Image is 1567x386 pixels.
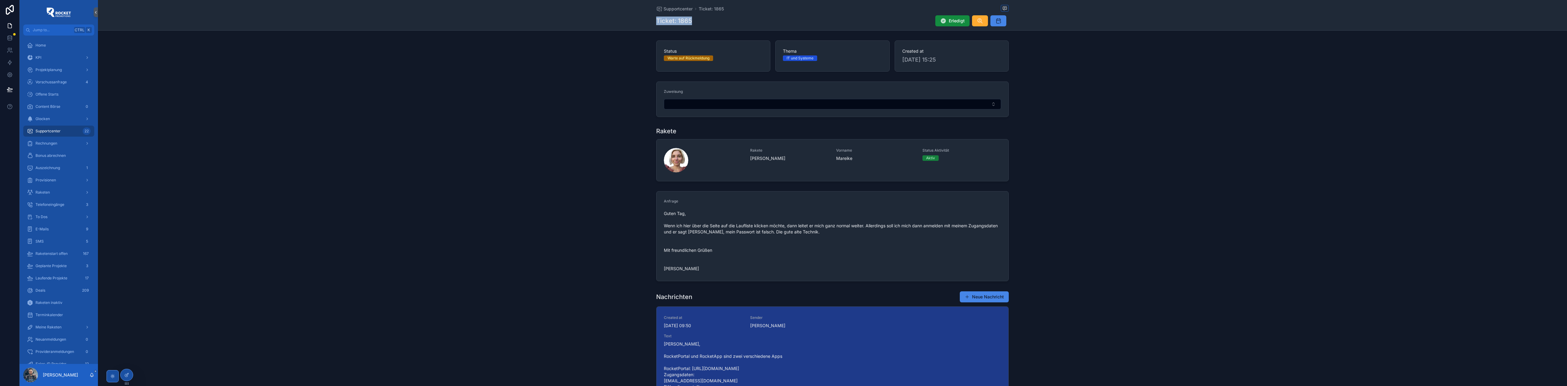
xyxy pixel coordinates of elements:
span: Vorname [836,148,915,153]
span: Supportcenter [664,6,693,12]
div: scrollable content [20,36,98,364]
span: Auszeichnung [36,165,60,170]
a: Ticket: 1865 [699,6,724,12]
span: Status Aktivität [922,148,1001,153]
div: Aktiv [926,155,935,161]
a: Projektplanung [23,64,94,75]
div: 17 [83,274,91,282]
span: Thema [783,48,882,54]
a: Bonus abrechnen [23,150,94,161]
a: Provisionen [23,175,94,186]
img: App logo [47,7,71,17]
p: [PERSON_NAME] [43,372,78,378]
div: 4 [83,78,91,86]
span: Bonus abrechnen [36,153,66,158]
span: Home [36,43,46,48]
div: 5 [83,238,91,245]
a: Deals209 [23,285,94,296]
h1: Ticket: 1865 [656,17,692,25]
a: Glocken [23,113,94,124]
span: Neuanmeldungen [36,337,66,342]
div: 1 [83,164,91,172]
a: Raketenstart offen167 [23,248,94,259]
div: 3 [83,201,91,208]
a: Supportcenter22 [23,126,94,137]
a: E-Mails9 [23,224,94,235]
span: Created at [902,48,1001,54]
a: Offene Starts [23,89,94,100]
span: [PERSON_NAME] [750,323,785,329]
span: To Dos [36,214,47,219]
span: Offene Starts [36,92,58,97]
span: Sales-ID Provider [36,361,66,366]
span: Mareike [836,155,915,161]
span: Erledigt [949,18,965,24]
span: KPI [36,55,41,60]
span: [DATE] 15:25 [902,55,1001,64]
span: K [86,28,91,32]
span: Guten Tag, Wenn ich hier über die Seite auf die Laufliste klicken möchte, dann leitet er mich gan... [664,210,1001,272]
a: Sales-ID Provider12 [23,358,94,369]
a: Rakete[PERSON_NAME]VornameMareikeStatus AktivitätAktiv [656,139,1008,181]
div: 22 [83,127,91,135]
span: Geplante Projekte [36,263,67,268]
div: 12 [83,360,91,368]
div: 3 [83,262,91,270]
div: 0 [83,103,91,110]
span: Content Börse [36,104,60,109]
span: Meine Raketen [36,325,62,330]
h1: Nachrichten [656,293,692,301]
button: Neue Nachricht [960,291,1009,302]
span: Rakete [750,148,829,153]
a: Geplante Projekte3 [23,260,94,271]
span: Provisionen [36,178,56,183]
span: Supportcenter [36,129,61,134]
a: Home [23,40,94,51]
a: Vorschussanfrage4 [23,77,94,88]
h1: Rakete [656,127,676,135]
span: Text [664,334,1001,339]
a: KPI [23,52,94,63]
span: [PERSON_NAME] [750,155,829,161]
a: Meine Raketen [23,322,94,333]
span: Rechnungen [36,141,57,146]
div: 9 [83,225,91,233]
span: Vorschussanfrage [36,80,67,85]
span: Deals [36,288,45,293]
span: Jump to... [33,28,72,32]
button: Select Button [664,99,1001,109]
a: Terminkalender [23,309,94,320]
button: Jump to...CtrlK [23,25,94,36]
span: Telefoneingänge [36,202,64,207]
span: Terminkalender [36,312,63,317]
div: 167 [81,250,91,257]
span: Anfrage [664,199,678,203]
span: Zuweisung [664,89,683,94]
span: Ctrl [74,27,85,33]
a: Auszeichnung1 [23,162,94,173]
span: Status [664,48,763,54]
div: 0 [83,336,91,343]
div: Warte auf Rückmeldung [668,55,709,61]
span: Projektplanung [36,67,62,72]
a: SMS5 [23,236,94,247]
span: [DATE] 09:50 [664,323,743,329]
div: 0 [83,348,91,355]
span: Created at [664,315,743,320]
span: Provideranmeldungen [36,349,74,354]
span: E-Mails [36,227,49,232]
a: Telefoneingänge3 [23,199,94,210]
div: 209 [80,287,91,294]
span: Raketen inaktiv [36,300,62,305]
a: Rechnungen [23,138,94,149]
span: Glocken [36,116,50,121]
span: SMS [36,239,44,244]
a: Neuanmeldungen0 [23,334,94,345]
span: Sender [750,315,829,320]
span: Laufende Projekte [36,276,67,281]
a: To Dos [23,211,94,222]
div: IT und Systeme [787,55,813,61]
a: Laufende Projekte17 [23,273,94,284]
